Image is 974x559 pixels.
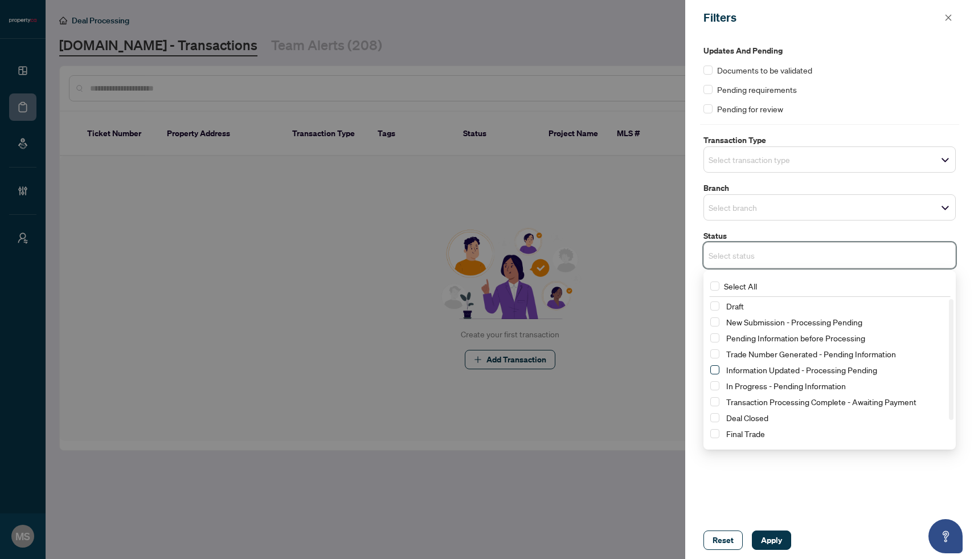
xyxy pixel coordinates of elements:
[703,182,956,194] label: Branch
[726,397,916,407] span: Transaction Processing Complete - Awaiting Payment
[703,134,956,146] label: Transaction Type
[703,230,956,242] label: Status
[726,333,865,343] span: Pending Information before Processing
[703,44,956,57] label: Updates and Pending
[722,299,949,313] span: Draft
[722,331,949,345] span: Pending Information before Processing
[717,103,783,115] span: Pending for review
[722,443,949,456] span: Deal Fell Through - Pending Information
[761,531,782,549] span: Apply
[710,317,719,327] span: Select New Submission - Processing Pending
[722,411,949,425] span: Deal Closed
[726,429,765,439] span: Final Trade
[717,83,797,96] span: Pending requirements
[726,365,877,375] span: Information Updated - Processing Pending
[703,9,941,26] div: Filters
[726,381,846,391] span: In Progress - Pending Information
[710,381,719,390] span: Select In Progress - Pending Information
[722,363,949,377] span: Information Updated - Processing Pending
[710,413,719,422] span: Select Deal Closed
[719,280,762,292] span: Select All
[722,379,949,393] span: In Progress - Pending Information
[726,444,867,455] span: Deal Fell Through - Pending Information
[722,315,949,329] span: New Submission - Processing Pending
[726,317,862,327] span: New Submission - Processing Pending
[713,531,734,549] span: Reset
[726,413,768,423] span: Deal Closed
[928,519,963,553] button: Open asap
[726,301,744,311] span: Draft
[752,531,791,550] button: Apply
[710,429,719,438] span: Select Final Trade
[722,427,949,440] span: Final Trade
[722,395,949,409] span: Transaction Processing Complete - Awaiting Payment
[710,349,719,358] span: Select Trade Number Generated - Pending Information
[722,347,949,361] span: Trade Number Generated - Pending Information
[710,301,719,311] span: Select Draft
[710,333,719,342] span: Select Pending Information before Processing
[703,531,743,550] button: Reset
[710,365,719,374] span: Select Information Updated - Processing Pending
[717,64,812,76] span: Documents to be validated
[726,349,896,359] span: Trade Number Generated - Pending Information
[944,14,952,22] span: close
[710,397,719,406] span: Select Transaction Processing Complete - Awaiting Payment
